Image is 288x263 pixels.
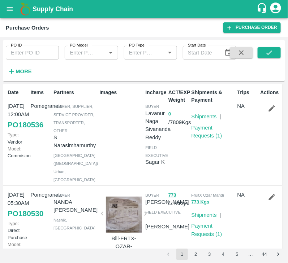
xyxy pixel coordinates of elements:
[145,193,159,197] span: buyer
[168,191,189,207] p: / 773 Kgs
[8,131,28,145] p: Vendor
[217,110,221,120] div: |
[165,48,175,57] button: Open
[31,191,51,199] p: Pomegranate
[245,251,257,258] div: …
[129,43,145,48] label: PO Type
[192,198,210,206] button: 773 Kgs
[99,89,142,96] p: Images
[272,249,284,260] button: Go to next page
[53,193,70,197] span: Farmer
[53,133,96,150] p: S Narasimhamurthy
[145,104,159,109] span: buyer
[192,193,224,197] span: FruitX Ozar Mandi
[259,249,270,260] button: Go to page 44
[53,198,98,214] p: NANDA [PERSON_NAME]
[145,109,171,141] p: Lavanur Naga Sivananda Reddy
[192,212,217,218] a: Shipments
[168,110,189,126] p: / 7809 Kgs
[176,249,188,260] button: page 1
[16,69,32,74] strong: More
[6,46,59,60] input: Enter PO ID
[237,102,258,110] p: NA
[53,104,94,133] span: Farmer, Supplier, Service Provider, Transporter, Other
[33,5,73,13] b: Supply Chain
[223,22,281,33] a: Purchase Order
[8,146,21,152] span: Model:
[8,118,43,131] a: PO180536
[8,132,19,137] span: Type:
[162,249,285,260] nav: pagination navigation
[168,89,189,104] p: ACT/EXP Weight
[106,48,115,57] button: Open
[145,158,168,166] p: Sagar K
[168,191,176,200] button: 773
[6,23,49,32] div: Purchase Orders
[183,46,219,60] input: Start Date
[67,48,94,57] input: Enter PO Model
[231,249,243,260] button: Go to page 5
[31,102,51,110] p: Pomegranate
[53,89,96,96] p: Partners
[204,249,215,260] button: Go to page 3
[8,89,28,96] p: Date
[145,89,166,96] p: Incharge
[8,241,28,255] p: FruitXS
[188,43,206,48] label: Start Date
[237,89,258,96] p: Trips
[8,207,43,220] a: PO180530
[237,191,258,199] p: NA
[53,218,95,230] span: Nashik , [GEOGRAPHIC_DATA]
[222,46,235,60] button: Choose date
[145,145,168,158] span: field executive
[269,1,282,17] div: account of current user
[8,102,28,118] p: [DATE] 12:00AM
[6,65,34,78] button: More
[260,89,280,96] p: Actions
[192,89,235,104] p: Shipments & Payment
[192,125,222,139] a: Payment Requests (1)
[168,110,171,118] button: 0
[11,43,22,48] label: PO ID
[257,3,269,16] div: customer-support
[190,249,202,260] button: Go to page 2
[8,191,28,207] p: [DATE] 05:30AM
[145,223,189,231] p: [PERSON_NAME]
[145,210,181,214] span: field executive
[8,242,21,247] span: Model:
[126,48,154,57] input: Enter PO Type
[18,2,33,16] img: logo
[8,221,19,226] span: Type:
[33,4,257,14] a: Supply Chain
[70,43,88,48] label: PO Model
[192,223,222,237] a: Payment Requests (1)
[31,89,51,96] p: Items
[217,208,221,219] div: |
[145,198,189,206] p: [PERSON_NAME]
[1,1,18,17] button: open drawer
[53,153,98,182] span: [GEOGRAPHIC_DATA] ([GEOGRAPHIC_DATA]) Urban , [GEOGRAPHIC_DATA]
[8,220,28,241] p: Direct Purchase
[8,145,28,159] p: Commision
[192,114,217,119] a: Shipments
[218,249,229,260] button: Go to page 4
